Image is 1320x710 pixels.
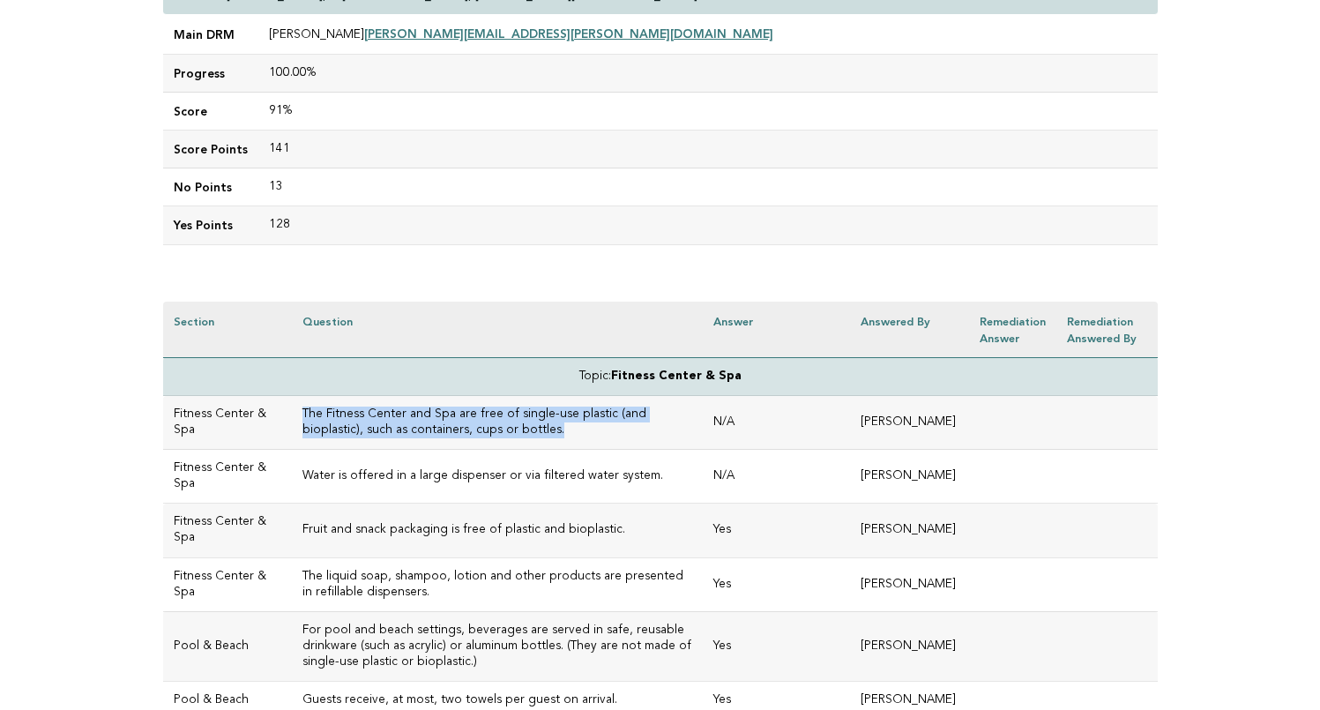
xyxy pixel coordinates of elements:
[163,357,1158,395] td: Topic:
[850,504,969,557] td: [PERSON_NAME]
[163,557,292,611] td: Fitness Center & Spa
[163,15,258,55] td: Main DRM
[163,206,258,244] td: Yes Points
[258,15,1158,55] td: [PERSON_NAME]
[850,611,969,681] td: [PERSON_NAME]
[258,206,1158,244] td: 128
[850,450,969,504] td: [PERSON_NAME]
[163,450,292,504] td: Fitness Center & Spa
[258,93,1158,131] td: 91%
[611,370,742,382] strong: Fitness Center & Spa
[364,26,773,41] a: [PERSON_NAME][EMAIL_ADDRESS][PERSON_NAME][DOMAIN_NAME]
[703,302,850,358] th: Answer
[703,557,850,611] td: Yes
[163,611,292,681] td: Pool & Beach
[163,131,258,168] td: Score Points
[302,569,693,601] h3: The liquid soap, shampoo, lotion and other products are presented in refillable dispensers.
[703,611,850,681] td: Yes
[163,302,292,358] th: Section
[703,396,850,450] td: N/A
[163,55,258,93] td: Progress
[163,93,258,131] td: Score
[302,522,693,538] h3: Fruit and snack packaging is free of plastic and bioplastic.
[163,504,292,557] td: Fitness Center & Spa
[850,396,969,450] td: [PERSON_NAME]
[850,302,969,358] th: Answered by
[258,131,1158,168] td: 141
[163,396,292,450] td: Fitness Center & Spa
[703,450,850,504] td: N/A
[302,407,693,438] h3: The Fitness Center and Spa are free of single-use plastic (and bioplastic), such as containers, c...
[292,302,704,358] th: Question
[163,168,258,206] td: No Points
[969,302,1056,358] th: Remediation Answer
[1056,302,1157,358] th: Remediation Answered by
[258,168,1158,206] td: 13
[302,692,693,708] h3: Guests receive, at most, two towels per guest on arrival.
[302,468,693,484] h3: Water is offered in a large dispenser or via filtered water system.
[703,504,850,557] td: Yes
[258,55,1158,93] td: 100.00%
[302,623,693,670] h3: For pool and beach settings, beverages are served in safe, reusable drinkware (such as acrylic) o...
[850,557,969,611] td: [PERSON_NAME]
